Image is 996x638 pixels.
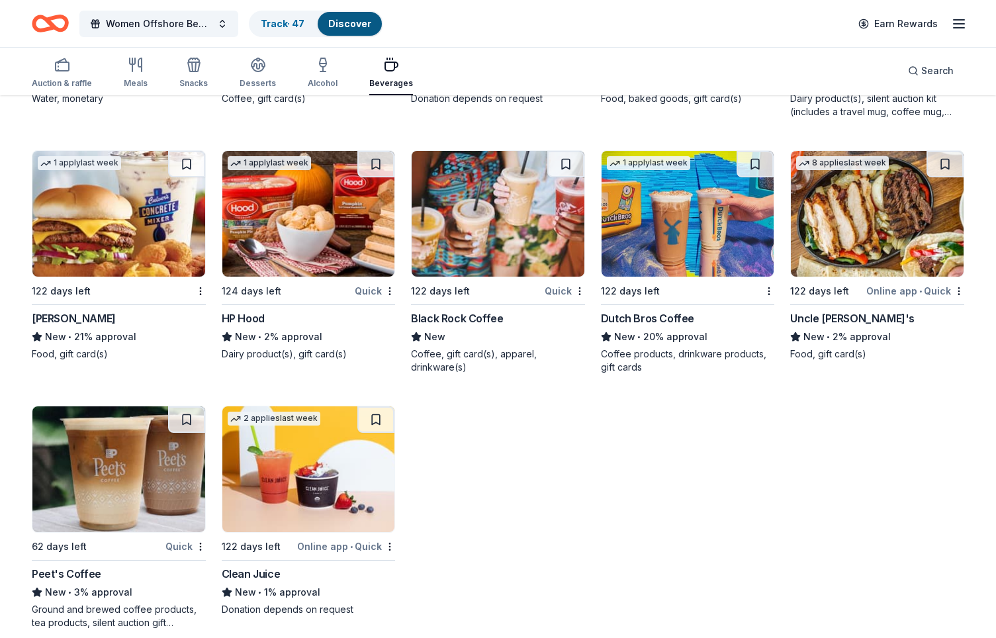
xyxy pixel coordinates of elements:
a: Image for Clean Juice2 applieslast week122 days leftOnline app•QuickClean JuiceNew•1% approvalDon... [222,406,396,616]
div: Beverages [369,78,413,89]
img: Image for Dutch Bros Coffee [602,151,774,277]
div: 8 applies last week [796,156,889,170]
img: Image for Clean Juice [222,406,395,532]
button: Women Offshore Benefit Gala 2026 [79,11,238,37]
span: New [424,329,445,345]
a: Image for Culver's 1 applylast week122 days left[PERSON_NAME]New•21% approvalFood, gift card(s) [32,150,206,361]
div: 122 days left [790,283,849,299]
span: • [919,286,922,296]
div: Coffee products, drinkware products, gift cards [601,347,775,374]
img: Image for HP Hood [222,151,395,277]
div: [PERSON_NAME] [32,310,116,326]
img: Image for Culver's [32,151,205,277]
div: Quick [545,283,585,299]
a: Image for Uncle Julio's8 applieslast week122 days leftOnline app•QuickUncle [PERSON_NAME]'sNew•2%... [790,150,964,361]
div: 2 applies last week [228,412,320,426]
button: Beverages [369,52,413,95]
div: 122 days left [32,283,91,299]
div: 1 apply last week [607,156,690,170]
div: Black Rock Coffee [411,310,503,326]
span: • [350,541,353,552]
div: 124 days left [222,283,281,299]
div: 122 days left [601,283,660,299]
span: • [258,587,261,598]
a: Track· 47 [261,18,304,29]
div: Alcohol [308,78,338,89]
a: Home [32,8,69,39]
div: Water, monetary [32,92,206,105]
span: New [235,329,256,345]
div: 1 apply last week [38,156,121,170]
img: Image for Uncle Julio's [791,151,964,277]
div: Uncle [PERSON_NAME]'s [790,310,915,326]
span: • [258,332,261,342]
div: 2% approval [790,329,964,345]
div: Desserts [240,78,276,89]
div: Clean Juice [222,566,281,582]
button: Desserts [240,52,276,95]
button: Search [897,58,964,84]
span: New [45,329,66,345]
div: Online app Quick [297,538,395,555]
div: 122 days left [222,539,281,555]
button: Track· 47Discover [249,11,383,37]
a: Image for Dutch Bros Coffee1 applylast week122 days leftDutch Bros CoffeeNew•20% approvalCoffee p... [601,150,775,374]
div: 20% approval [601,329,775,345]
div: Ground and brewed coffee products, tea products, silent auction gift certificates, coupons, merch... [32,603,206,629]
img: Image for Peet's Coffee [32,406,205,532]
div: Donation depends on request [411,92,585,105]
div: 122 days left [411,283,470,299]
div: Food, baked goods, gift card(s) [601,92,775,105]
span: New [45,584,66,600]
div: 1 apply last week [228,156,311,170]
span: New [235,584,256,600]
button: Alcohol [308,52,338,95]
span: • [827,332,831,342]
div: Peet's Coffee [32,566,101,582]
span: Women Offshore Benefit Gala 2026 [106,16,212,32]
div: 21% approval [32,329,206,345]
div: 1% approval [222,584,396,600]
a: Image for Peet's Coffee62 days leftQuickPeet's CoffeeNew•3% approvalGround and brewed coffee prod... [32,406,206,629]
div: Dairy product(s), silent auction kit (includes a travel mug, coffee mug, freezer bag, umbrella, m... [790,92,964,118]
button: Auction & raffle [32,52,92,95]
div: Quick [355,283,395,299]
div: Snacks [179,78,208,89]
div: Quick [165,538,206,555]
a: Image for HP Hood1 applylast week124 days leftQuickHP HoodNew•2% approvalDairy product(s), gift c... [222,150,396,361]
div: Online app Quick [866,283,964,299]
div: Dairy product(s), gift card(s) [222,347,396,361]
div: 3% approval [32,584,206,600]
div: 2% approval [222,329,396,345]
div: Coffee, gift card(s), apparel, drinkware(s) [411,347,585,374]
div: Coffee, gift card(s) [222,92,396,105]
a: Discover [328,18,371,29]
span: • [68,332,71,342]
div: Auction & raffle [32,78,92,89]
div: Food, gift card(s) [790,347,964,361]
img: Image for Black Rock Coffee [412,151,584,277]
button: Snacks [179,52,208,95]
div: Dutch Bros Coffee [601,310,694,326]
div: Donation depends on request [222,603,396,616]
div: Food, gift card(s) [32,347,206,361]
span: • [637,332,641,342]
span: • [68,587,71,598]
div: HP Hood [222,310,265,326]
a: Image for Black Rock Coffee122 days leftQuickBlack Rock CoffeeNewCoffee, gift card(s), apparel, d... [411,150,585,374]
span: New [803,329,825,345]
div: 62 days left [32,539,87,555]
span: Search [921,63,954,79]
div: Meals [124,78,148,89]
a: Earn Rewards [850,12,946,36]
button: Meals [124,52,148,95]
span: New [614,329,635,345]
